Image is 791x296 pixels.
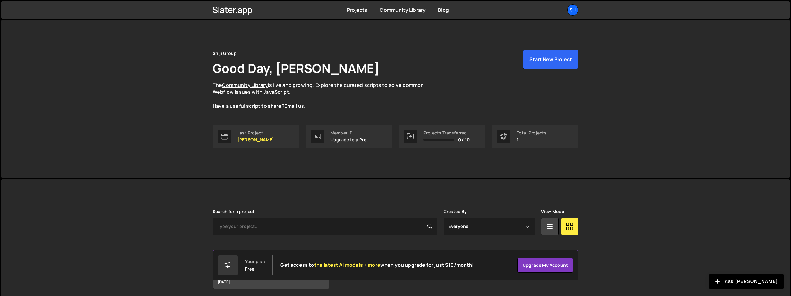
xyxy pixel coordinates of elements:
[213,125,299,148] a: Last Project [PERSON_NAME]
[709,274,784,289] button: Ask [PERSON_NAME]
[213,60,379,77] h1: Good Day, [PERSON_NAME]
[280,262,474,268] h2: Get access to when you upgrade for just $10/month!
[444,209,467,214] label: Created By
[285,102,304,109] a: Email us
[222,82,268,89] a: Community Library
[517,130,546,135] div: Total Projects
[245,266,254,271] div: Free
[213,218,437,235] input: Type your project...
[330,137,367,142] p: Upgrade to a Pro
[213,209,254,214] label: Search for a project
[458,137,470,142] span: 0 / 10
[541,209,564,214] label: View Mode
[330,130,367,135] div: Member ID
[314,262,380,268] span: the latest AI models + more
[567,4,578,16] a: Sh
[517,137,546,142] p: 1
[423,130,470,135] div: Projects Transferred
[380,7,426,13] a: Community Library
[237,130,274,135] div: Last Project
[517,258,573,273] a: Upgrade my account
[237,137,274,142] p: [PERSON_NAME]
[347,7,367,13] a: Projects
[213,82,436,110] p: The is live and growing. Explore the curated scripts to solve common Webflow issues with JavaScri...
[213,50,237,57] div: Shiji Group
[438,7,449,13] a: Blog
[523,50,578,69] button: Start New Project
[245,259,265,264] div: Your plan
